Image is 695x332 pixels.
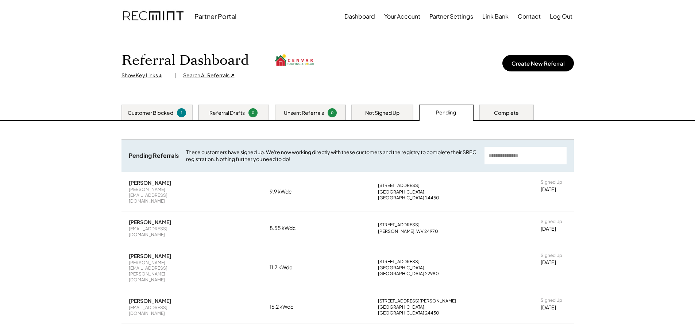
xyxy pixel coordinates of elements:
[121,52,249,69] h1: Referral Dashboard
[541,225,556,233] div: [DATE]
[494,109,519,117] div: Complete
[541,297,562,303] div: Signed Up
[274,51,314,70] img: cenvar%20solar.png
[541,186,556,193] div: [DATE]
[344,9,375,24] button: Dashboard
[270,303,306,310] div: 16.2 kWdc
[178,110,185,116] div: 1
[541,304,556,311] div: [DATE]
[429,9,473,24] button: Partner Settings
[378,265,469,276] div: [GEOGRAPHIC_DATA], [GEOGRAPHIC_DATA] 22980
[129,152,179,160] div: Pending Referrals
[541,259,556,266] div: [DATE]
[129,297,171,304] div: [PERSON_NAME]
[541,219,562,224] div: Signed Up
[186,149,477,163] div: These customers have signed up. We're now working directly with these customers and the registry ...
[174,72,176,79] div: |
[270,224,306,232] div: 8.55 kWdc
[482,9,509,24] button: Link Bank
[518,9,541,24] button: Contact
[378,183,420,188] div: [STREET_ADDRESS]
[270,264,306,271] div: 11.7 kWdc
[129,305,198,316] div: [EMAIL_ADDRESS][DOMAIN_NAME]
[378,189,469,200] div: [GEOGRAPHIC_DATA], [GEOGRAPHIC_DATA] 24450
[541,253,562,258] div: Signed Up
[378,298,456,304] div: [STREET_ADDRESS][PERSON_NAME]
[550,9,572,24] button: Log Out
[378,304,469,316] div: [GEOGRAPHIC_DATA], [GEOGRAPHIC_DATA] 24450
[183,72,235,79] div: Search All Referrals ↗
[284,109,324,117] div: Unsent Referrals
[384,9,420,24] button: Your Account
[129,260,198,282] div: [PERSON_NAME][EMAIL_ADDRESS][PERSON_NAME][DOMAIN_NAME]
[502,55,574,71] button: Create New Referral
[436,109,456,116] div: Pending
[541,179,562,185] div: Signed Up
[128,109,173,117] div: Customer Blocked
[129,187,198,204] div: [PERSON_NAME][EMAIL_ADDRESS][DOMAIN_NAME]
[194,12,236,20] div: Partner Portal
[129,226,198,237] div: [EMAIL_ADDRESS][DOMAIN_NAME]
[378,259,420,265] div: [STREET_ADDRESS]
[270,188,306,195] div: 9.9 kWdc
[378,222,420,228] div: [STREET_ADDRESS]
[121,72,167,79] div: Show Key Links ↓
[378,229,438,234] div: [PERSON_NAME], WV 24970
[123,4,184,29] img: recmint-logotype%403x.png
[250,110,256,116] div: 0
[209,109,245,117] div: Referral Drafts
[129,253,171,259] div: [PERSON_NAME]
[329,110,336,116] div: 0
[365,109,399,117] div: Not Signed Up
[129,179,171,186] div: [PERSON_NAME]
[129,219,171,225] div: [PERSON_NAME]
